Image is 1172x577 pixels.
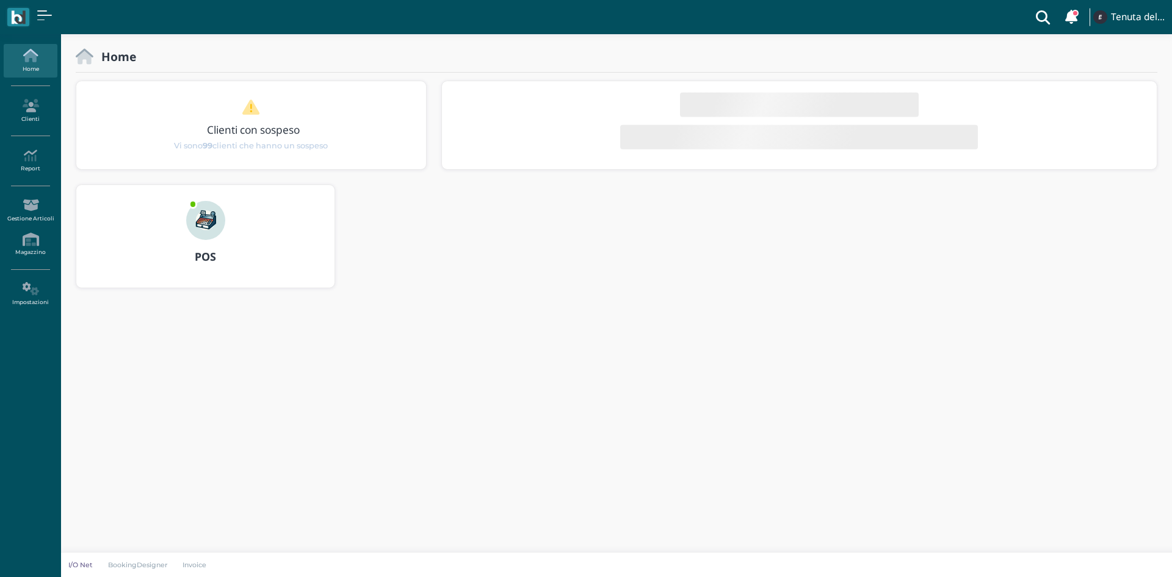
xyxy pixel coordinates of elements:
a: Magazzino [4,228,57,261]
h4: Tenuta del Barco [1111,12,1165,23]
img: ... [1093,10,1107,24]
a: Impostazioni [4,277,57,311]
iframe: Help widget launcher [1085,539,1162,567]
a: ... Tenuta del Barco [1091,2,1165,32]
h3: Clienti con sospeso [102,124,405,136]
b: 99 [203,141,212,150]
a: ... POS [76,184,335,303]
a: Gestione Articoli [4,194,57,227]
a: Clienti con sospeso Vi sono99clienti che hanno un sospeso [99,99,402,151]
a: Home [4,44,57,78]
div: 1 / 1 [76,81,426,169]
img: logo [11,10,25,24]
a: Report [4,144,57,178]
h2: Home [93,50,136,63]
b: POS [195,249,216,264]
span: Vi sono clienti che hanno un sospeso [174,140,328,151]
img: ... [186,201,225,240]
a: Clienti [4,94,57,128]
